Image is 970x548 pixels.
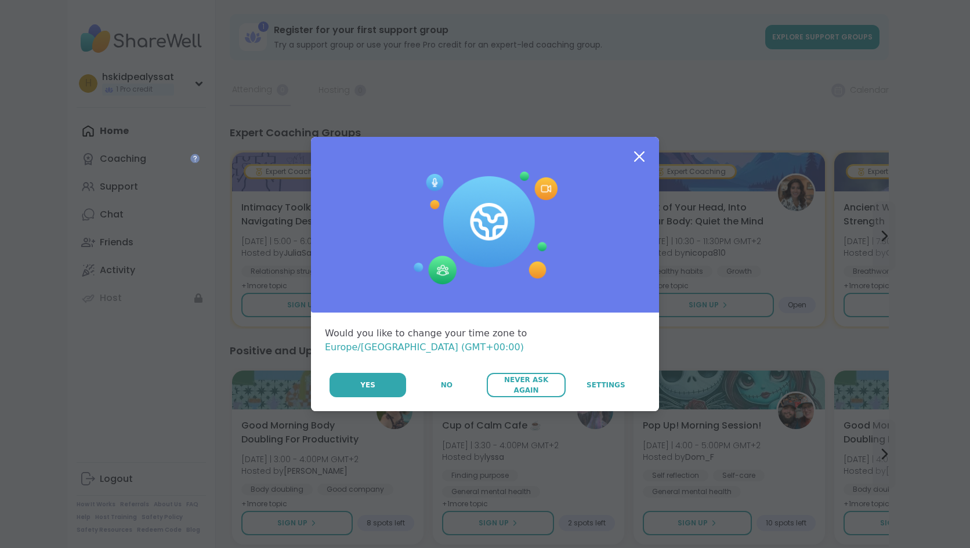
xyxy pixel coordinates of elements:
span: Never Ask Again [493,375,559,395]
span: Yes [360,380,375,390]
a: Settings [567,373,645,397]
img: Session Experience [412,172,558,285]
button: No [407,373,486,397]
span: Settings [587,380,625,390]
button: Never Ask Again [487,373,565,397]
iframe: Spotlight [190,154,200,163]
span: No [441,380,453,390]
span: Europe/[GEOGRAPHIC_DATA] (GMT+00:00) [325,342,524,353]
div: Would you like to change your time zone to [325,326,645,354]
button: Yes [330,373,406,397]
